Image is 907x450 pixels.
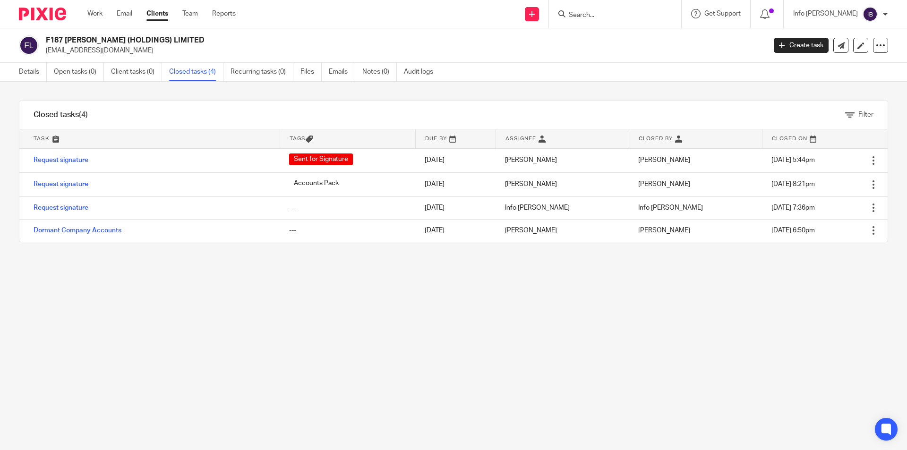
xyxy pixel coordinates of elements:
a: Notes (0) [362,63,397,81]
div: --- [289,203,406,212]
td: Info [PERSON_NAME] [496,196,629,219]
img: Pixie [19,8,66,20]
a: Request signature [34,181,88,187]
a: Emails [329,63,355,81]
a: Create task [774,38,829,53]
a: Team [182,9,198,18]
td: [DATE] [415,196,496,219]
span: Accounts Pack [289,178,343,189]
td: [PERSON_NAME] [496,148,629,172]
span: [DATE] 6:50pm [771,227,815,234]
a: Reports [212,9,236,18]
td: [DATE] [415,219,496,242]
h2: F187 [PERSON_NAME] (HOLDINGS) LIMITED [46,35,617,45]
a: Client tasks (0) [111,63,162,81]
h1: Closed tasks [34,110,88,120]
a: Work [87,9,103,18]
a: Details [19,63,47,81]
span: [DATE] 7:36pm [771,204,815,211]
a: Clients [146,9,168,18]
span: (4) [79,111,88,119]
span: Sent for Signature [289,153,353,165]
div: --- [289,226,406,235]
td: [DATE] [415,172,496,196]
span: Info [PERSON_NAME] [638,204,703,211]
span: [PERSON_NAME] [638,227,690,234]
span: [DATE] 5:44pm [771,157,815,163]
td: [PERSON_NAME] [496,172,629,196]
a: Open tasks (0) [54,63,104,81]
a: Dormant Company Accounts [34,227,121,234]
span: [PERSON_NAME] [638,181,690,187]
input: Search [568,11,653,20]
a: Files [300,63,322,81]
a: Request signature [34,204,88,211]
td: [PERSON_NAME] [496,219,629,242]
a: Closed tasks (4) [169,63,223,81]
td: [DATE] [415,148,496,172]
a: Email [117,9,132,18]
a: Recurring tasks (0) [231,63,293,81]
th: Tags [280,129,415,148]
a: Request signature [34,157,88,163]
span: [PERSON_NAME] [638,157,690,163]
span: Filter [858,111,873,118]
img: svg%3E [863,7,878,22]
p: Info [PERSON_NAME] [793,9,858,18]
a: Audit logs [404,63,440,81]
span: Get Support [704,10,741,17]
img: svg%3E [19,35,39,55]
span: [DATE] 8:21pm [771,181,815,187]
p: [EMAIL_ADDRESS][DOMAIN_NAME] [46,46,760,55]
